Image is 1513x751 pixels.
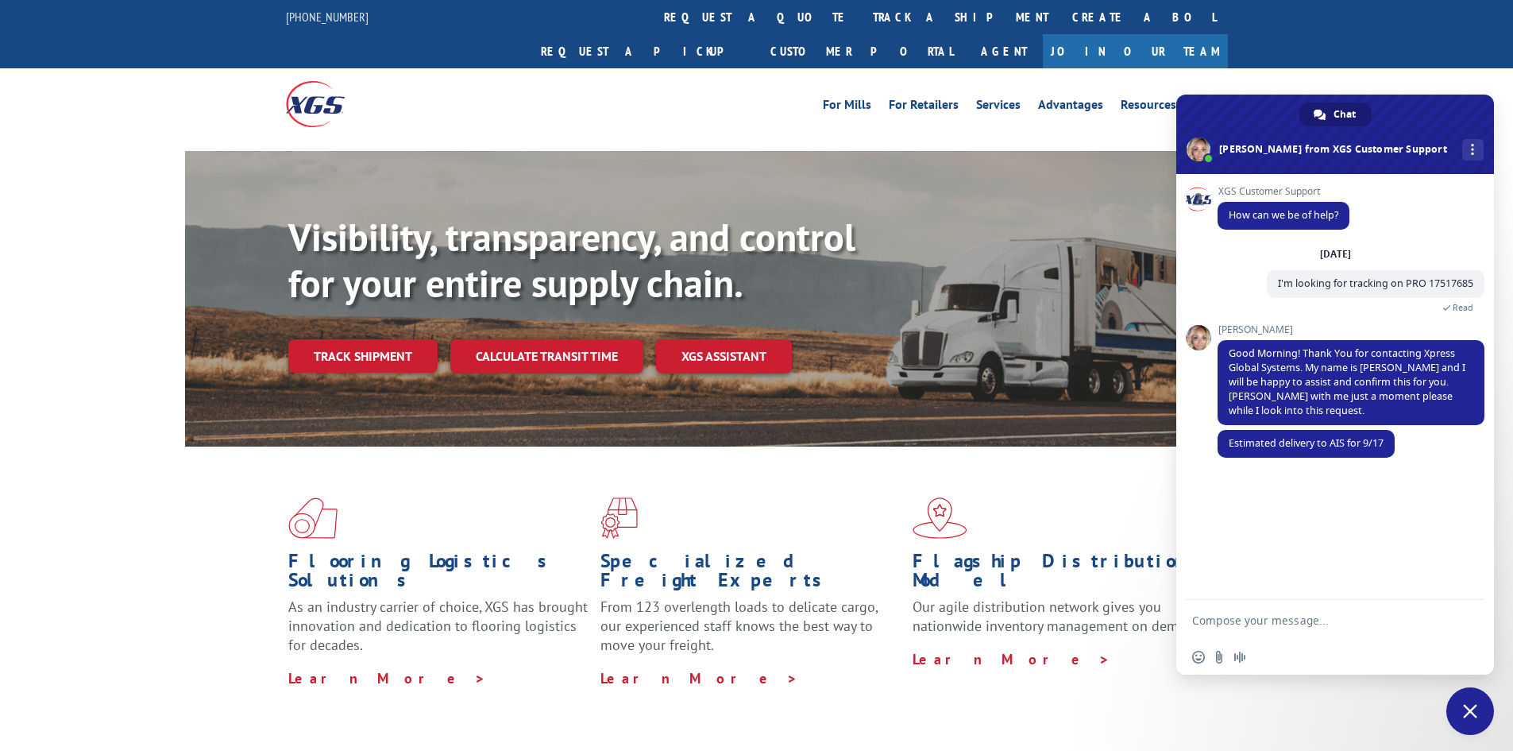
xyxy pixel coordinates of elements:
textarea: Compose your message... [1192,614,1443,628]
span: Insert an emoji [1192,651,1205,664]
span: Chat [1334,103,1356,126]
div: Close chat [1446,687,1494,735]
a: For Mills [823,99,871,116]
b: Visibility, transparency, and control for your entire supply chain. [288,212,855,308]
img: xgs-icon-total-supply-chain-intelligence-red [288,497,338,539]
a: Track shipment [288,339,438,373]
a: Join Our Team [1043,34,1228,68]
span: Estimated delivery to AIS for 9/17 [1229,436,1384,450]
a: Agent [965,34,1043,68]
a: For Retailers [889,99,959,116]
a: Learn More > [288,669,486,687]
a: [PHONE_NUMBER] [286,9,369,25]
a: Resources [1121,99,1176,116]
a: XGS ASSISTANT [656,339,792,374]
a: Advantages [1038,99,1103,116]
a: Learn More > [600,669,798,687]
a: Learn More > [913,650,1110,668]
span: XGS Customer Support [1218,186,1349,197]
span: Audio message [1233,651,1246,664]
img: xgs-icon-focused-on-flooring-red [600,497,638,539]
span: [PERSON_NAME] [1218,324,1484,335]
span: Read [1453,302,1473,313]
img: xgs-icon-flagship-distribution-model-red [913,497,967,539]
a: Calculate transit time [450,339,643,374]
h1: Flooring Logistics Solutions [288,552,589,598]
h1: Specialized Freight Experts [600,552,901,598]
span: I'm looking for tracking on PRO 17517685 [1278,277,1473,290]
div: More channels [1462,139,1484,161]
h1: Flagship Distribution Model [913,552,1213,598]
span: Send a file [1213,651,1225,664]
p: From 123 overlength loads to delicate cargo, our experienced staff knows the best way to move you... [600,598,901,668]
a: Request a pickup [529,34,758,68]
span: Good Morning! Thank You for contacting Xpress Global Systems. My name is [PERSON_NAME] and I will... [1229,346,1465,417]
div: [DATE] [1320,250,1351,259]
span: Our agile distribution network gives you nationwide inventory management on demand. [913,598,1205,635]
a: Services [976,99,1021,116]
span: How can we be of help? [1229,208,1338,222]
span: As an industry carrier of choice, XGS has brought innovation and dedication to flooring logistics... [288,598,588,654]
div: Chat [1299,103,1372,126]
a: Customer Portal [758,34,965,68]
